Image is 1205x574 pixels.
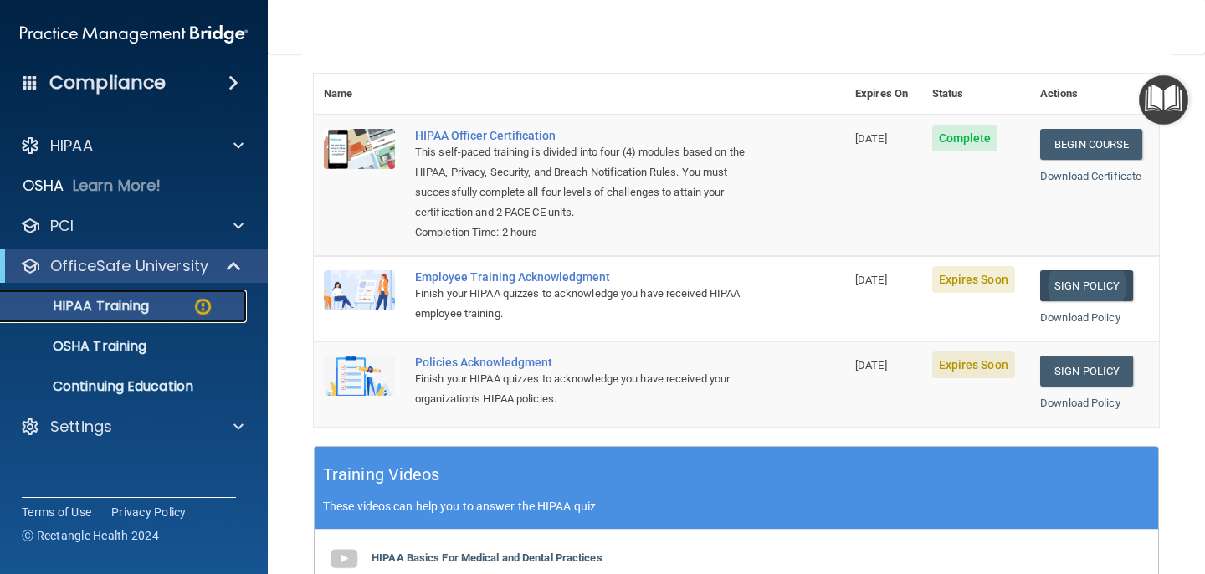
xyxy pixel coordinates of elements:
p: OSHA [23,176,64,196]
a: Download Certificate [1040,170,1141,182]
span: Expires Soon [932,266,1015,293]
a: HIPAA Officer Certification [415,129,761,142]
img: PMB logo [20,18,248,51]
p: HIPAA [50,136,93,156]
th: Status [922,74,1031,115]
h4: Compliance [49,71,166,95]
div: This self-paced training is divided into four (4) modules based on the HIPAA, Privacy, Security, ... [415,142,761,223]
div: Employee Training Acknowledgment [415,270,761,284]
a: Settings [20,417,244,437]
th: Expires On [845,74,922,115]
div: Finish your HIPAA quizzes to acknowledge you have received HIPAA employee training. [415,284,761,324]
p: Settings [50,417,112,437]
div: Policies Acknowledgment [415,356,761,369]
a: Terms of Use [22,504,91,520]
span: Expires Soon [932,351,1015,378]
span: Ⓒ Rectangle Health 2024 [22,527,159,544]
span: [DATE] [855,132,887,145]
a: OfficeSafe University [20,256,243,276]
a: Privacy Policy [111,504,187,520]
th: Name [314,74,405,115]
p: HIPAA Training [11,298,149,315]
p: PCI [50,216,74,236]
th: Actions [1030,74,1159,115]
p: Continuing Education [11,378,239,395]
span: Complete [932,125,998,151]
div: Completion Time: 2 hours [415,223,761,243]
p: Learn More! [73,176,162,196]
a: HIPAA [20,136,244,156]
h5: Training Videos [323,460,440,489]
img: warning-circle.0cc9ac19.png [192,296,213,317]
a: PCI [20,216,244,236]
p: OSHA Training [11,338,146,355]
iframe: Drift Widget Chat Controller [915,455,1185,522]
div: Finish your HIPAA quizzes to acknowledge you have received your organization’s HIPAA policies. [415,369,761,409]
a: Sign Policy [1040,270,1133,301]
a: Download Policy [1040,311,1120,324]
span: [DATE] [855,359,887,372]
b: HIPAA Basics For Medical and Dental Practices [372,551,602,564]
p: OfficeSafe University [50,256,208,276]
a: Download Policy [1040,397,1120,409]
a: Begin Course [1040,129,1142,160]
button: Open Resource Center [1139,75,1188,125]
a: Sign Policy [1040,356,1133,387]
span: [DATE] [855,274,887,286]
p: These videos can help you to answer the HIPAA quiz [323,500,1150,513]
